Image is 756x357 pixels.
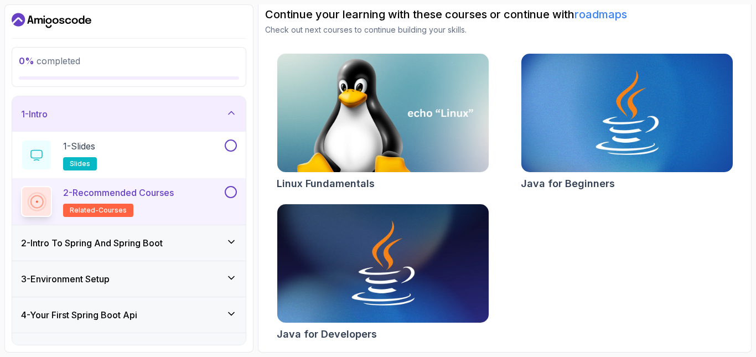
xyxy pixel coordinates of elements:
img: Linux Fundamentals card [277,54,489,172]
h2: Continue your learning with these courses or continue with [265,7,744,22]
p: Check out next courses to continue building your skills. [265,24,744,35]
a: Java for Developers cardJava for Developers [277,204,489,342]
span: related-courses [70,206,127,215]
h3: 1 - Intro [21,107,48,121]
h2: Linux Fundamentals [277,176,375,192]
span: completed [19,55,80,66]
a: Linux Fundamentals cardLinux Fundamentals [277,53,489,192]
p: 1 - Slides [63,139,95,153]
button: 1-Slidesslides [21,139,237,170]
a: Dashboard [12,12,91,29]
h3: 4 - Your First Spring Boot Api [21,308,137,322]
p: 2 - Recommended Courses [63,186,174,199]
button: 4-Your First Spring Boot Api [12,297,246,333]
button: 2-Intro To Spring And Spring Boot [12,225,246,261]
a: roadmaps [574,8,627,21]
a: Java for Beginners cardJava for Beginners [521,53,733,192]
button: 2-Recommended Coursesrelated-courses [21,186,237,217]
button: 1-Intro [12,96,246,132]
h2: Java for Beginners [521,176,615,192]
span: 0 % [19,55,34,66]
h2: Java for Developers [277,327,377,342]
img: Java for Developers card [277,204,489,323]
span: slides [70,159,90,168]
h3: 3 - Environment Setup [21,272,110,286]
h3: 2 - Intro To Spring And Spring Boot [21,236,163,250]
button: 3-Environment Setup [12,261,246,297]
img: Java for Beginners card [521,54,733,172]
